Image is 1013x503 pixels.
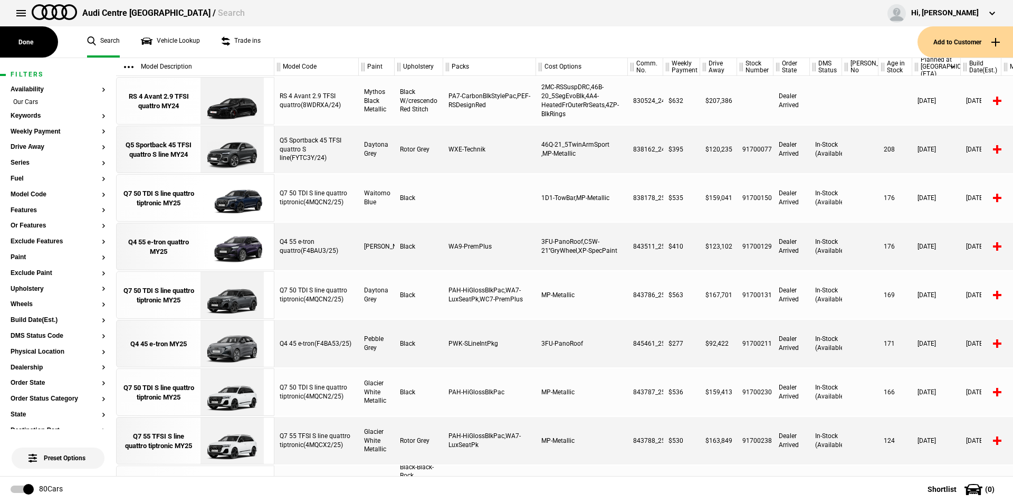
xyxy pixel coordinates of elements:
[628,77,663,125] div: 830524_24
[122,175,195,222] a: Q7 50 TDI S line quattro tiptronic MY25
[11,301,106,308] button: Wheels
[11,86,106,112] section: AvailabilityOur Cars
[11,379,106,395] section: Order State
[878,417,912,464] div: 124
[395,320,443,367] div: Black
[663,368,700,416] div: $536
[11,191,106,207] section: Model Code
[810,58,842,76] div: DMS Status
[628,174,663,222] div: 838178_25
[878,174,912,222] div: 176
[810,174,842,222] div: In-Stock (Available)
[700,417,737,464] div: $163,849
[11,348,106,356] button: Physical Location
[961,320,1001,367] div: [DATE]
[536,174,628,222] div: 1D1-TowBar,MP-Metallic
[961,368,1001,416] div: [DATE]
[395,58,443,76] div: Upholstery
[985,486,995,493] span: ( 0 )
[395,223,443,270] div: Black
[773,223,810,270] div: Dealer Arrived
[116,58,274,76] div: Model Description
[11,144,106,159] section: Drive Away
[11,112,106,128] section: Keywords
[700,77,737,125] div: $207,386
[11,159,106,175] section: Series
[443,223,536,270] div: WA9-PremPlus
[122,126,195,174] a: Q5 Sportback 45 TFSI quattro S line MY24
[274,77,359,125] div: RS 4 Avant 2.9 TFSI quattro(8WDRXA/24)
[878,223,912,270] div: 176
[359,126,395,173] div: Daytona Grey
[878,126,912,173] div: 208
[11,317,106,333] section: Build Date(Est.)
[773,126,810,173] div: Dealer Arrived
[663,320,700,367] div: $277
[911,8,979,18] div: Hi, [PERSON_NAME]
[700,223,737,270] div: $123,102
[11,427,106,443] section: Destination Port
[195,369,269,416] img: Audi_4MQCN2_25_EI_2Y2Y_PAH_6FJ_(Nadin:_6FJ_C91_PAH_S9S)_ext.png
[395,174,443,222] div: Black
[663,58,700,76] div: Weekly Payment
[359,77,395,125] div: Mythos Black Metallic
[122,92,195,111] div: RS 4 Avant 2.9 TFSI quattro MY24
[737,368,773,416] div: 91700230
[32,4,77,20] img: audi.png
[443,58,536,76] div: Packs
[11,364,106,372] button: Dealership
[912,58,960,76] div: Planned at [GEOGRAPHIC_DATA] (ETA)
[443,126,536,173] div: WXE-Technik
[274,174,359,222] div: Q7 50 TDI S line quattro tiptronic(4MQCN2/25)
[11,333,106,348] section: DMS Status Code
[11,379,106,387] button: Order State
[11,98,106,108] li: Our Cars
[11,333,106,340] button: DMS Status Code
[912,271,961,319] div: [DATE]
[87,26,120,58] a: Search
[274,320,359,367] div: Q4 45 e-tron(F4BA53/25)
[359,320,395,367] div: Pebble Grey
[912,417,961,464] div: [DATE]
[11,270,106,286] section: Exclude Paint
[11,144,106,151] button: Drive Away
[122,272,195,319] a: Q7 50 TDI S line quattro tiptronic MY25
[536,77,628,125] div: 2MC-RSSuspDRC,46B-20_5SegEvoBlk,4A4-HeatedFrOuterRrSeats,4ZP-BlkRings
[11,301,106,317] section: Wheels
[359,174,395,222] div: Waitomo Blue
[928,486,957,493] span: Shortlist
[11,411,106,419] button: State
[11,191,106,198] button: Model Code
[700,368,737,416] div: $159,413
[274,126,359,173] div: Q5 Sportback 45 TFSI quattro S line(FYTC3Y/24)
[122,238,195,257] div: Q4 55 e-tron quattro MY25
[359,417,395,464] div: Glacier White Metallic
[11,222,106,238] section: Or Features
[11,270,106,277] button: Exclude Paint
[39,484,63,495] div: 80 Cars
[912,174,961,222] div: [DATE]
[700,320,737,367] div: $92,422
[536,320,628,367] div: 3FU-PanoRoof
[221,26,261,58] a: Trade ins
[274,271,359,319] div: Q7 50 TDI S line quattro tiptronic(4MQCN2/25)
[737,417,773,464] div: 91700238
[130,339,187,349] div: Q4 45 e-tron MY25
[663,174,700,222] div: $535
[961,271,1001,319] div: [DATE]
[773,58,809,76] div: Order State
[359,271,395,319] div: Daytona Grey
[11,112,106,120] button: Keywords
[773,417,810,464] div: Dealer Arrived
[274,417,359,464] div: Q7 55 TFSI S line quattro tiptronic(4MQCX2/25)
[82,7,245,19] div: Audi Centre [GEOGRAPHIC_DATA] /
[628,271,663,319] div: 843786_25
[773,368,810,416] div: Dealer Arrived
[912,223,961,270] div: [DATE]
[536,126,628,173] div: 46Q-21_5TwinArmSport ,MP-Metallic
[842,58,878,76] div: [PERSON_NAME] No
[663,126,700,173] div: $395
[11,222,106,230] button: Or Features
[195,320,269,368] img: Audi_F4BA53_25_EI_C2C2_3FU_PWK_2FS_(Nadin:_2FS_3FU_C16_PWK_S7E)_ext.png
[395,417,443,464] div: Rotor Grey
